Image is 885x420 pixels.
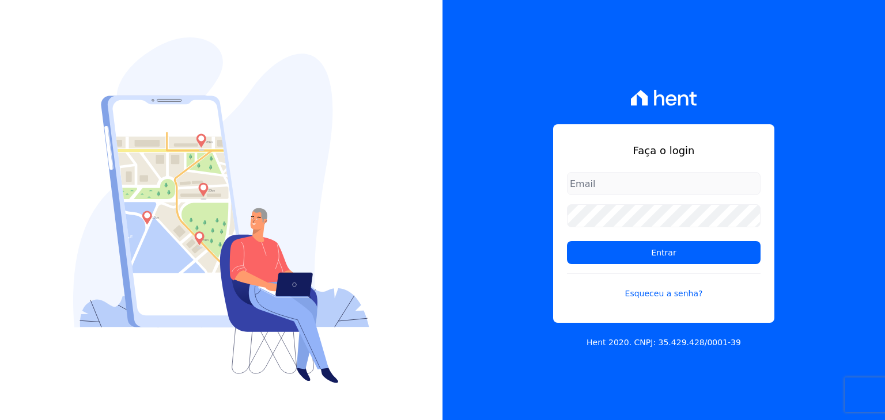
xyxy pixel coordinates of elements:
[587,337,741,349] p: Hent 2020. CNPJ: 35.429.428/0001-39
[567,143,761,158] h1: Faça o login
[567,172,761,195] input: Email
[567,273,761,300] a: Esqueceu a senha?
[567,241,761,264] input: Entrar
[73,37,369,383] img: Login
